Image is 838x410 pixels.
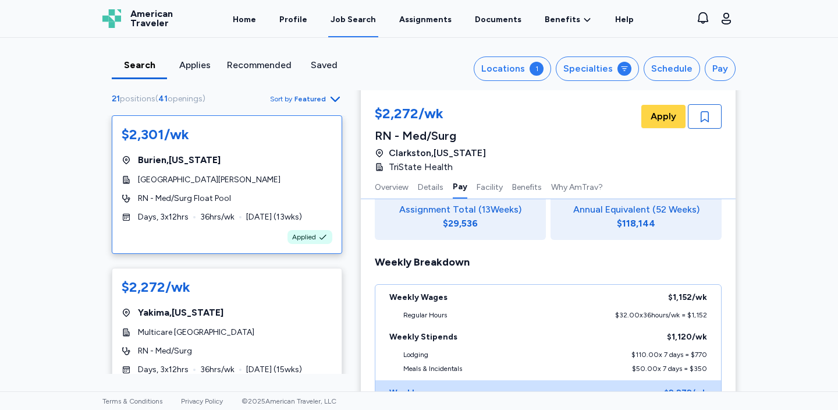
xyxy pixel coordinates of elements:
[631,350,707,359] div: $110.00 x 7 days = $770
[112,93,210,105] div: ( )
[389,331,457,343] div: Weekly Stipends
[200,364,235,376] span: 36 hrs/wk
[138,211,189,223] span: Days, 3x12hrs
[705,56,736,81] button: Pay
[477,174,503,199] button: Facility
[138,364,189,376] span: Days, 3x12hrs
[122,278,190,296] div: $2,272/wk
[375,104,486,125] div: $2,272/wk
[632,364,707,373] div: $50.00 x 7 days = $350
[399,203,476,217] span: Assignment Total
[292,232,316,242] span: Applied
[116,58,162,72] div: Search
[270,94,292,104] span: Sort by
[375,254,722,270] div: Weekly Breakdown
[328,1,378,37] a: Job Search
[615,310,707,320] div: $32.00 x 36 hours/wk = $1,152
[651,62,693,76] div: Schedule
[443,217,478,231] div: $29,536
[158,94,168,104] span: 41
[617,217,655,231] div: $118,144
[301,58,347,72] div: Saved
[403,364,462,373] div: Meals & Incidentals
[138,345,192,357] span: RN - Med/Surg
[389,387,419,399] div: Weekly
[102,397,162,405] a: Terms & Conditions
[138,193,231,204] span: RN - Med/Surg Float Pool
[453,174,467,199] button: Pay
[242,397,336,405] span: © 2025 American Traveler, LLC
[375,128,486,144] div: RN - Med/Surg
[200,211,235,223] span: 36 hrs/wk
[481,62,525,76] div: Locations
[246,364,302,376] span: [DATE] ( 15 wks)
[294,94,326,104] span: Featured
[573,203,650,217] span: Annual Equivalent
[644,56,700,81] button: Schedule
[474,56,551,81] button: Locations1
[712,62,728,76] div: Pay
[138,153,221,167] span: Burien , [US_STATE]
[168,94,203,104] span: openings
[389,160,453,174] span: TriState Health
[545,14,592,26] a: Benefits
[545,14,580,26] span: Benefits
[512,174,542,199] button: Benefits
[556,56,639,81] button: Specialties
[551,174,603,199] button: Why AmTrav?
[651,109,676,123] span: Apply
[270,92,342,106] button: Sort byFeatured
[664,387,707,399] div: $2,272 /wk
[563,62,613,76] div: Specialties
[130,9,173,28] span: American Traveler
[389,292,448,303] div: Weekly Wages
[120,94,155,104] span: positions
[478,203,521,217] span: ( 13 Weeks)
[652,203,699,217] span: (52 Weeks)
[331,14,376,26] div: Job Search
[375,174,409,199] button: Overview
[138,306,223,320] span: Yakima , [US_STATE]
[641,105,686,128] button: Apply
[403,310,447,320] div: Regular Hours
[667,331,707,343] div: $1,120 /wk
[112,94,120,104] span: 21
[181,397,223,405] a: Privacy Policy
[246,211,302,223] span: [DATE] ( 13 wks)
[138,174,280,186] span: [GEOGRAPHIC_DATA][PERSON_NAME]
[227,58,292,72] div: Recommended
[122,125,189,144] div: $2,301/wk
[403,350,428,359] div: Lodging
[172,58,218,72] div: Applies
[668,292,707,303] div: $1,152 /wk
[418,174,443,199] button: Details
[102,9,121,28] img: Logo
[138,327,254,338] span: Multicare [GEOGRAPHIC_DATA]
[389,146,486,160] span: Clarkston , [US_STATE]
[530,62,544,76] div: 1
